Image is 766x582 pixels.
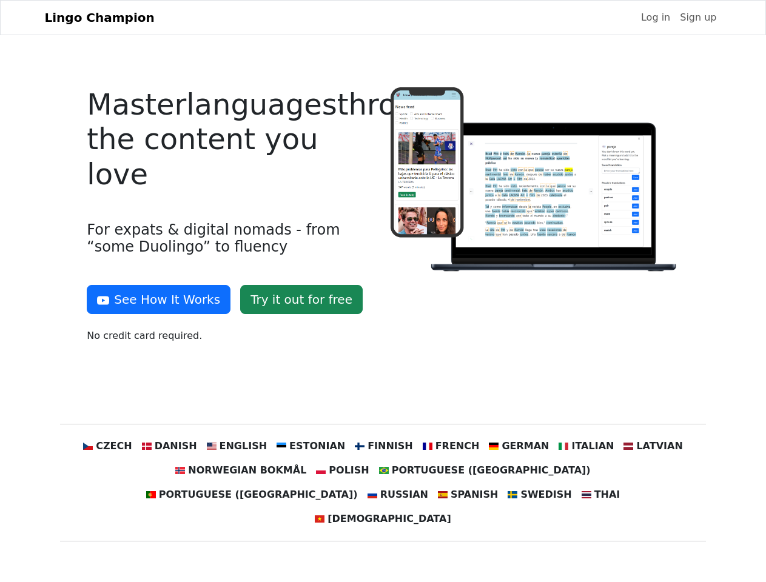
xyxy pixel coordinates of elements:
img: es.svg [438,490,448,500]
a: Try it out for free [240,285,363,314]
span: Italian [571,439,614,453]
h4: Master languages through the content you love [87,87,375,192]
span: [DEMOGRAPHIC_DATA] [328,512,451,526]
p: No credit card required. [87,329,375,343]
img: pl.svg [316,466,326,475]
span: German [502,439,549,453]
h4: For expats & digital nomads - from “some Duolingo” to fluency [87,221,375,256]
span: Swedish [520,487,571,502]
img: lv.svg [623,441,633,451]
img: pt.svg [146,490,156,500]
button: See How It Works [87,285,230,314]
img: ru.svg [368,490,377,500]
img: Logo [391,87,679,274]
span: Polish [329,463,369,478]
span: Spanish [451,487,498,502]
img: br.svg [379,466,389,475]
span: English [220,439,267,453]
span: Russian [380,487,428,502]
span: Thai [594,487,620,502]
span: Norwegian Bokmål [188,463,306,478]
span: Portuguese ([GEOGRAPHIC_DATA]) [159,487,358,502]
img: vn.svg [315,514,324,524]
img: ee.svg [277,441,286,451]
img: dk.svg [142,441,152,451]
img: se.svg [508,490,517,500]
span: Finnish [368,439,413,453]
img: fi.svg [355,441,365,451]
a: Sign up [675,5,721,30]
img: it.svg [559,441,568,451]
span: Latvian [636,439,682,453]
img: fr.svg [423,441,432,451]
span: Estonian [289,439,345,453]
img: th.svg [582,490,591,500]
span: Portuguese ([GEOGRAPHIC_DATA]) [392,463,591,478]
span: Czech [96,439,132,453]
a: Log in [636,5,675,30]
span: Danish [155,439,197,453]
img: de.svg [489,441,499,451]
img: us.svg [207,441,217,451]
img: no.svg [175,466,185,475]
a: Lingo Champion [45,5,155,30]
img: cz.svg [83,441,93,451]
span: French [435,439,480,453]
